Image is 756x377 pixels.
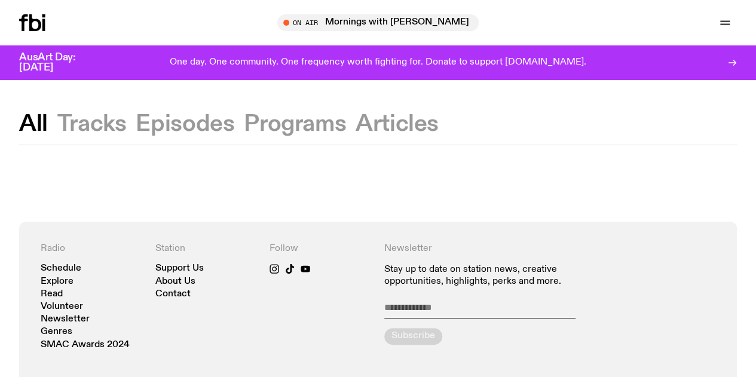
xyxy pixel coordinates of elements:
[41,302,83,311] a: Volunteer
[57,114,127,135] button: Tracks
[41,315,90,324] a: Newsletter
[270,243,372,255] h4: Follow
[356,114,439,135] button: Articles
[41,277,74,286] a: Explore
[19,53,96,73] h3: AusArt Day: [DATE]
[384,328,442,345] button: Subscribe
[170,57,586,68] p: One day. One community. One frequency worth fighting for. Donate to support [DOMAIN_NAME].
[384,243,601,255] h4: Newsletter
[155,290,191,299] a: Contact
[244,114,346,135] button: Programs
[19,114,48,135] button: All
[136,114,234,135] button: Episodes
[277,14,479,31] button: On AirMornings with [PERSON_NAME]
[41,290,63,299] a: Read
[41,327,72,336] a: Genres
[41,341,130,350] a: SMAC Awards 2024
[155,264,204,273] a: Support Us
[41,243,143,255] h4: Radio
[155,243,258,255] h4: Station
[384,264,601,287] p: Stay up to date on station news, creative opportunities, highlights, perks and more.
[155,277,195,286] a: About Us
[41,264,81,273] a: Schedule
